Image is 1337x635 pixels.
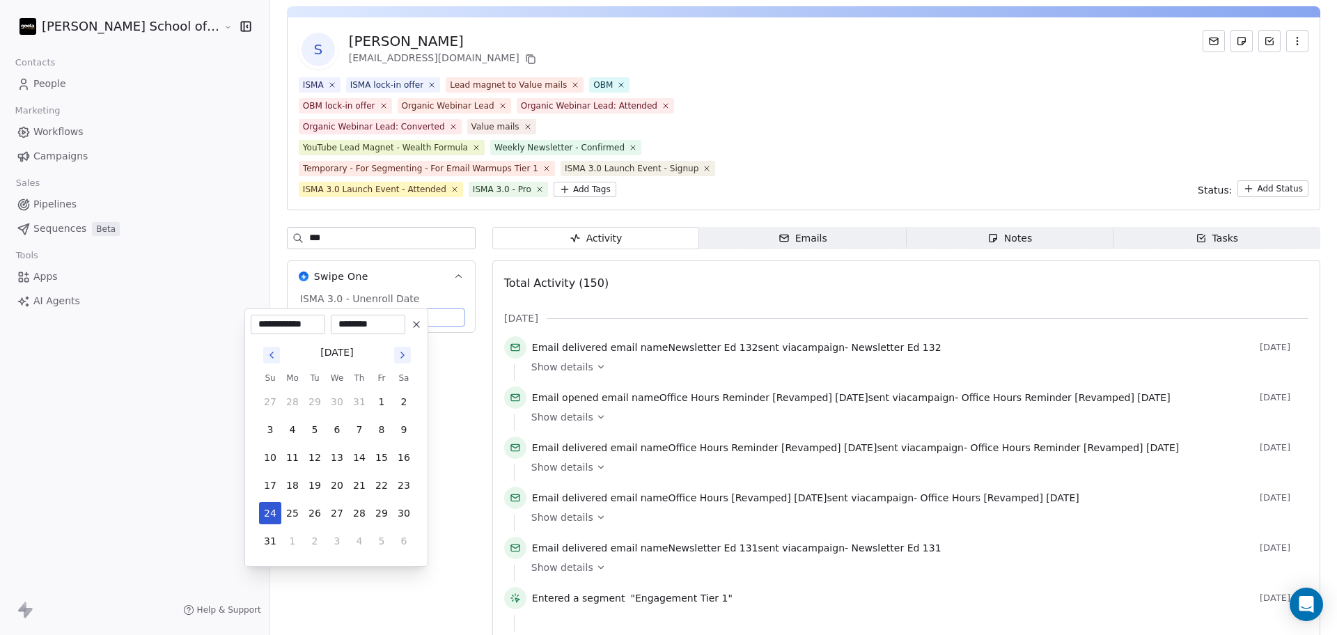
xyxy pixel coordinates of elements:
button: 15 [370,446,393,469]
button: 27 [326,502,348,524]
button: 19 [304,474,326,496]
button: 25 [281,502,304,524]
button: 18 [281,474,304,496]
th: Monday [281,371,304,385]
th: Saturday [393,371,415,385]
button: 1 [281,530,304,552]
button: 20 [326,474,348,496]
button: 10 [259,446,281,469]
button: 16 [393,446,415,469]
button: 28 [348,502,370,524]
button: 5 [304,418,326,441]
button: 5 [370,530,393,552]
button: 27 [259,391,281,413]
button: 6 [393,530,415,552]
th: Tuesday [304,371,326,385]
button: 4 [281,418,304,441]
th: Wednesday [326,371,348,385]
button: 8 [370,418,393,441]
button: 24 [259,502,281,524]
button: 2 [304,530,326,552]
button: Go to previous month [262,345,281,365]
button: 7 [348,418,370,441]
div: [DATE] [320,345,353,360]
button: 13 [326,446,348,469]
button: 9 [393,418,415,441]
th: Friday [370,371,393,385]
button: 12 [304,446,326,469]
button: 2 [393,391,415,413]
button: 4 [348,530,370,552]
button: 14 [348,446,370,469]
button: 31 [348,391,370,413]
button: 17 [259,474,281,496]
button: Go to next month [393,345,412,365]
th: Thursday [348,371,370,385]
th: Sunday [259,371,281,385]
button: 6 [326,418,348,441]
button: 30 [326,391,348,413]
button: 3 [259,418,281,441]
button: 30 [393,502,415,524]
button: 22 [370,474,393,496]
button: 28 [281,391,304,413]
button: 3 [326,530,348,552]
button: 31 [259,530,281,552]
button: 1 [370,391,393,413]
button: 29 [370,502,393,524]
button: 26 [304,502,326,524]
button: 21 [348,474,370,496]
button: 23 [393,474,415,496]
button: 11 [281,446,304,469]
button: 29 [304,391,326,413]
